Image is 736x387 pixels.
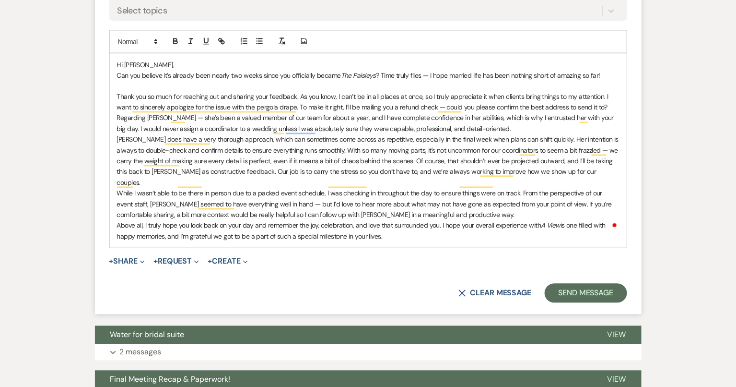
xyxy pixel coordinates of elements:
[109,258,145,266] button: Share
[120,346,162,359] p: 2 messages
[545,284,627,303] button: Send Message
[208,258,247,266] button: Create
[117,70,619,81] p: Can you believe it’s already been nearly two weeks since you officially became ? Time truly flies...
[117,92,619,113] p: Thank you so much for reaching out and sharing your feedback. As you know, I can’t be in all plac...
[117,5,167,18] div: Select topics
[110,54,627,248] div: To enrich screen reader interactions, please activate Accessibility in Grammarly extension settings
[110,375,231,385] span: Final Meeting Recap & Paperwork!
[95,326,592,344] button: Water for bridal suite
[117,60,619,70] p: Hi [PERSON_NAME],
[607,375,626,385] span: View
[208,258,212,266] span: +
[458,290,531,297] button: Clear message
[117,134,619,188] p: [PERSON_NAME] does have a very thorough approach, which can sometimes come across as repetitive, ...
[95,344,642,361] button: 2 messages
[153,258,158,266] span: +
[592,326,642,344] button: View
[117,220,619,242] p: Above all, I truly hope you look back on your day and remember the joy, celebration, and love tha...
[541,221,561,230] em: A View
[153,258,199,266] button: Request
[117,188,619,220] p: While I wasn’t able to be there in person due to a packed event schedule, I was checking in throu...
[117,113,619,134] p: Regarding [PERSON_NAME] — she’s been a valued member of our team for about a year, and I have com...
[607,330,626,340] span: View
[110,330,185,340] span: Water for bridal suite
[109,258,114,266] span: +
[341,71,376,80] em: The Paisleys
